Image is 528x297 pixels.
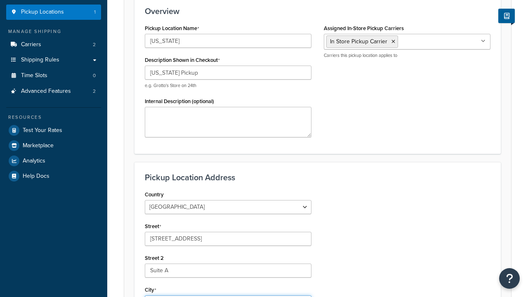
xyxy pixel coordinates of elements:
[145,7,490,16] h3: Overview
[93,88,96,95] span: 2
[6,169,101,184] a: Help Docs
[6,37,101,52] li: Carriers
[93,41,96,48] span: 2
[145,223,161,230] label: Street
[6,84,101,99] li: Advanced Features
[23,158,45,165] span: Analytics
[6,68,101,83] li: Time Slots
[21,41,41,48] span: Carriers
[21,88,71,95] span: Advanced Features
[94,9,96,16] span: 1
[145,82,311,89] p: e.g. Grotto's Store on 24th
[21,72,47,79] span: Time Slots
[6,5,101,20] li: Pickup Locations
[6,68,101,83] a: Time Slots0
[145,287,156,293] label: City
[324,52,490,59] p: Carriers this pickup location applies to
[6,153,101,168] a: Analytics
[6,28,101,35] div: Manage Shipping
[23,173,49,180] span: Help Docs
[145,173,490,182] h3: Pickup Location Address
[6,114,101,121] div: Resources
[21,9,64,16] span: Pickup Locations
[145,255,164,261] label: Street 2
[330,37,387,46] span: In Store Pickup Carrier
[145,191,164,198] label: Country
[145,98,214,104] label: Internal Description (optional)
[6,123,101,138] a: Test Your Rates
[21,57,59,64] span: Shipping Rules
[498,9,515,23] button: Show Help Docs
[6,5,101,20] a: Pickup Locations1
[93,72,96,79] span: 0
[145,25,199,32] label: Pickup Location Name
[23,127,62,134] span: Test Your Rates
[6,84,101,99] a: Advanced Features2
[6,138,101,153] a: Marketplace
[324,25,404,31] label: Assigned In-Store Pickup Carriers
[499,268,520,289] button: Open Resource Center
[6,37,101,52] a: Carriers2
[23,142,54,149] span: Marketplace
[145,57,220,64] label: Description Shown in Checkout
[6,52,101,68] a: Shipping Rules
